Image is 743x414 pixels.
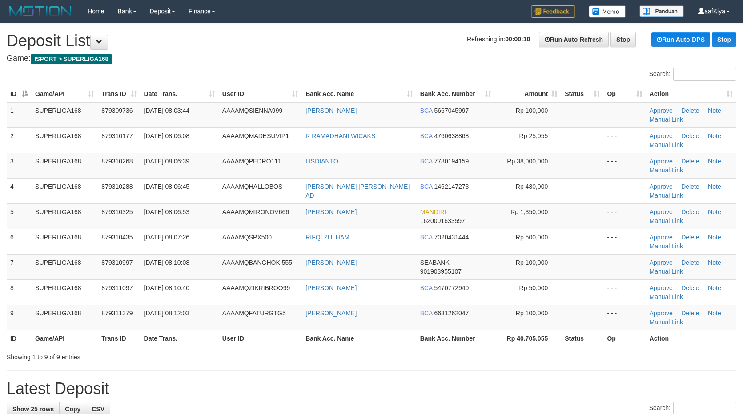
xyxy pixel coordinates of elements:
[7,203,32,229] td: 5
[101,158,133,165] span: 879310268
[610,32,636,47] a: Stop
[649,68,736,81] label: Search:
[32,305,98,330] td: SUPERLIGA168
[708,158,721,165] a: Note
[467,36,530,43] span: Refreshing in:
[434,107,469,114] span: Copy 5667045997 to clipboard
[516,259,548,266] span: Rp 100,000
[708,107,721,114] a: Note
[305,310,357,317] a: [PERSON_NAME]
[708,132,721,139] a: Note
[561,86,603,102] th: Status: activate to sort column ascending
[7,279,32,305] td: 8
[222,259,292,266] span: AAAAMQBANGHOKI555
[32,153,98,178] td: SUPERLIGA168
[510,208,548,215] span: Rp 1,350,000
[7,254,32,279] td: 7
[603,203,646,229] td: - - -
[603,305,646,330] td: - - -
[7,4,74,18] img: MOTION_logo.png
[144,234,189,241] span: [DATE] 08:07:26
[650,318,683,326] a: Manual Link
[7,305,32,330] td: 9
[144,132,189,139] span: [DATE] 08:06:08
[305,284,357,291] a: [PERSON_NAME]
[7,380,736,398] h1: Latest Deposit
[434,310,469,317] span: Copy 6631262047 to clipboard
[101,107,133,114] span: 879309736
[12,406,54,413] span: Show 25 rows
[650,284,673,291] a: Approve
[650,167,683,174] a: Manual Link
[305,234,349,241] a: RIFQI ZULHAM
[646,86,736,102] th: Action: activate to sort column ascending
[98,86,140,102] th: Trans ID: activate to sort column ascending
[7,32,736,50] h1: Deposit List
[519,132,548,139] span: Rp 25,055
[650,293,683,300] a: Manual Link
[222,234,272,241] span: AAAAMQSPX500
[101,284,133,291] span: 879311097
[420,158,433,165] span: BCA
[603,279,646,305] td: - - -
[141,86,219,102] th: Date Trans.: activate to sort column ascending
[32,86,98,102] th: Game/API: activate to sort column ascending
[708,183,721,190] a: Note
[7,178,32,203] td: 4
[650,234,673,241] a: Approve
[495,86,561,102] th: Amount: activate to sort column ascending
[434,234,469,241] span: Copy 7020431444 to clipboard
[222,310,286,317] span: AAAAMQFATURGTG5
[305,183,410,199] a: [PERSON_NAME] [PERSON_NAME] AD
[222,183,282,190] span: AAAAMQHALLOBOS
[417,330,495,346] th: Bank Acc. Number
[7,54,736,63] h4: Game:
[7,102,32,128] td: 1
[531,5,575,18] img: Feedback.jpg
[302,86,416,102] th: Bank Acc. Name: activate to sort column ascending
[7,330,32,346] th: ID
[650,116,683,123] a: Manual Link
[516,310,548,317] span: Rp 100,000
[539,32,609,47] a: Run Auto-Refresh
[516,234,548,241] span: Rp 500,000
[708,259,721,266] a: Note
[222,132,289,139] span: AAAAMQMADESUVIP1
[222,158,281,165] span: AAAAMQPEDRO111
[32,279,98,305] td: SUPERLIGA168
[681,107,699,114] a: Delete
[434,284,469,291] span: Copy 5470772940 to clipboard
[639,5,684,17] img: panduan.png
[650,107,673,114] a: Approve
[305,208,357,215] a: [PERSON_NAME]
[681,183,699,190] a: Delete
[681,310,699,317] a: Delete
[305,132,375,139] a: R RAMADHANI WICAKS
[305,107,357,114] a: [PERSON_NAME]
[420,310,433,317] span: BCA
[7,153,32,178] td: 3
[420,183,433,190] span: BCA
[434,158,469,165] span: Copy 7780194159 to clipboard
[420,268,462,275] span: Copy 901903955107 to clipboard
[681,132,699,139] a: Delete
[32,127,98,153] td: SUPERLIGA168
[305,158,338,165] a: LISDIANTO
[144,158,189,165] span: [DATE] 08:06:39
[420,284,433,291] span: BCA
[603,127,646,153] td: - - -
[507,158,548,165] span: Rp 38,000,000
[646,330,736,346] th: Action
[603,102,646,128] td: - - -
[651,32,710,47] a: Run Auto-DPS
[708,284,721,291] a: Note
[712,32,736,47] a: Stop
[7,349,303,362] div: Showing 1 to 9 of 9 entries
[681,158,699,165] a: Delete
[7,127,32,153] td: 2
[7,229,32,254] td: 6
[420,217,465,224] span: Copy 1620001633597 to clipboard
[505,36,530,43] strong: 00:00:10
[603,153,646,178] td: - - -
[101,183,133,190] span: 879310288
